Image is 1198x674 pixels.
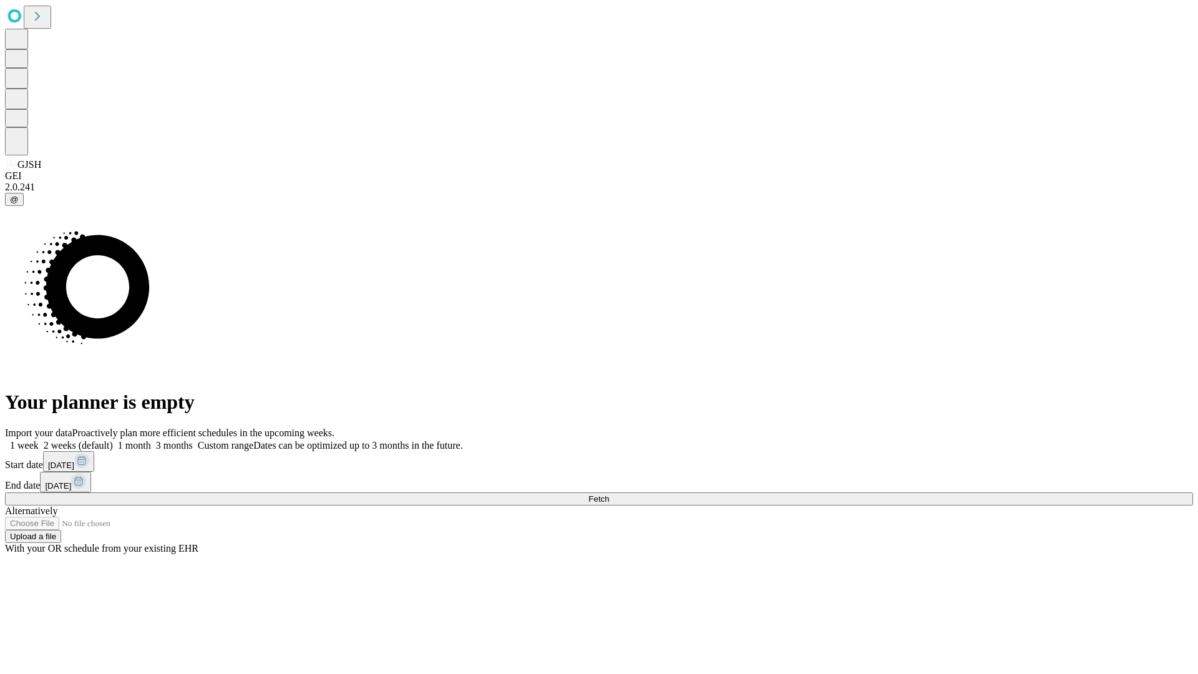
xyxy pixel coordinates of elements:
span: Dates can be optimized up to 3 months in the future. [253,440,462,451]
span: GJSH [17,159,41,170]
div: End date [5,472,1193,492]
span: Fetch [588,494,609,504]
span: [DATE] [45,481,71,491]
span: Custom range [198,440,253,451]
h1: Your planner is empty [5,391,1193,414]
span: [DATE] [48,461,74,470]
button: [DATE] [43,451,94,472]
span: 1 month [118,440,151,451]
span: 1 week [10,440,39,451]
button: [DATE] [40,472,91,492]
span: With your OR schedule from your existing EHR [5,543,198,554]
button: Upload a file [5,530,61,543]
span: Import your data [5,427,72,438]
span: 2 weeks (default) [44,440,113,451]
span: Proactively plan more efficient schedules in the upcoming weeks. [72,427,334,438]
span: 3 months [156,440,193,451]
div: GEI [5,170,1193,182]
button: Fetch [5,492,1193,506]
span: @ [10,195,19,204]
div: Start date [5,451,1193,472]
button: @ [5,193,24,206]
span: Alternatively [5,506,57,516]
div: 2.0.241 [5,182,1193,193]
